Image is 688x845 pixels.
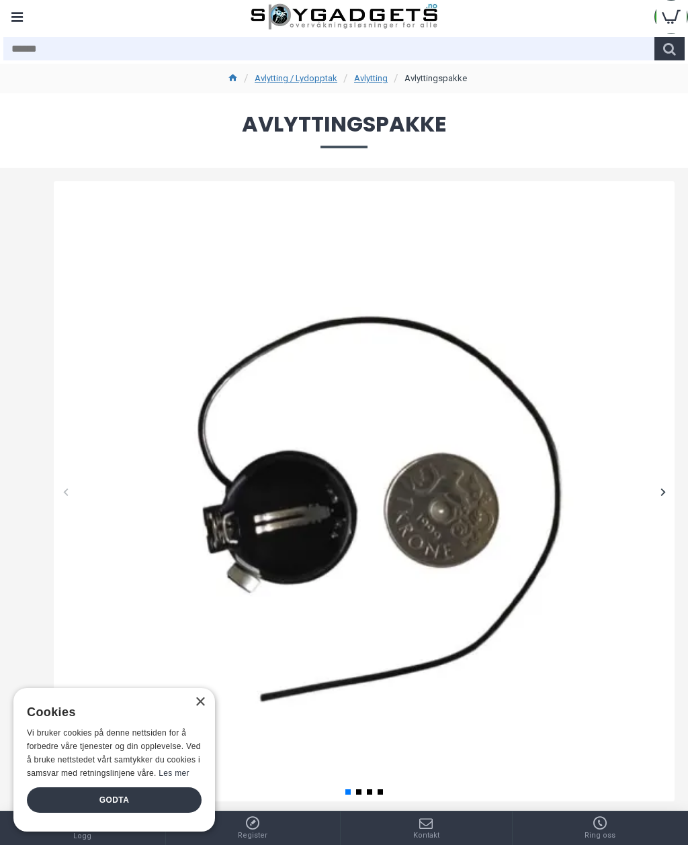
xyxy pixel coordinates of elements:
[255,72,337,85] a: Avlytting / Lydopptak
[354,72,388,85] a: Avlytting
[238,830,267,842] span: Register
[166,811,341,845] a: Register
[413,830,439,842] span: Kontakt
[54,181,675,801] img: Avlyttingspakke
[159,768,189,778] a: Les mer, opens a new window
[251,3,437,30] img: SpyGadgets.no
[585,830,615,842] span: Ring oss
[27,728,201,777] span: Vi bruker cookies på denne nettsiden for å forbedre våre tjenester og din opplevelse. Ved å bruke...
[27,698,193,727] div: Cookies
[195,697,205,707] div: Close
[73,831,91,842] span: Logg
[341,811,512,845] a: Kontakt
[27,787,202,813] div: Godta
[13,113,675,148] span: Avlyttingspakke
